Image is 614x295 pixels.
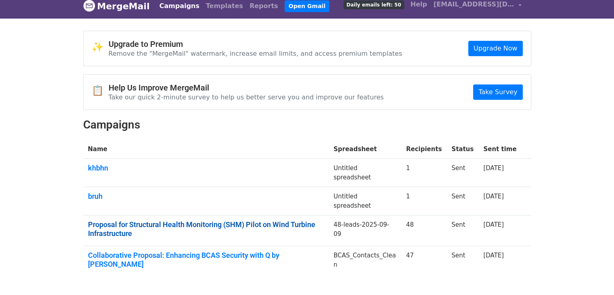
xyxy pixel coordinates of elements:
a: Collaborative Proposal: Enhancing BCAS Security with Q by [PERSON_NAME] [88,251,324,268]
td: Sent [446,215,478,246]
span: ✨ [92,41,109,53]
a: [DATE] [483,252,504,259]
p: Remove the "MergeMail" watermark, increase email limits, and access premium templates [109,49,402,58]
iframe: Chat Widget [574,256,614,295]
th: Recipients [401,140,447,159]
td: Sent [446,246,478,277]
a: bruh [88,192,324,201]
td: 1 [401,187,447,215]
td: Untitled spreadsheet [329,187,401,215]
h4: Help Us Improve MergeMail [109,83,384,93]
td: Sent [446,187,478,215]
td: Untitled spreadsheet [329,159,401,187]
p: Take our quick 2-minute survey to help us better serve you and improve our features [109,93,384,101]
td: Sent [446,159,478,187]
a: Proposal for Structural Health Monitoring (SHM) Pilot on Wind Turbine Infrastructure [88,220,324,238]
td: 48 [401,215,447,246]
th: Name [83,140,329,159]
a: khbhn [88,164,324,173]
h2: Campaigns [83,118,531,132]
span: Daily emails left: 50 [344,0,404,9]
td: 47 [401,246,447,277]
td: BCAS_Contacts_Clean [329,246,401,277]
span: 📋 [92,85,109,97]
a: Open Gmail [285,0,329,12]
td: 1 [401,159,447,187]
th: Spreadsheet [329,140,401,159]
th: Status [446,140,478,159]
h4: Upgrade to Premium [109,39,402,49]
td: 48-leads-2025-09-09 [329,215,401,246]
a: [DATE] [483,221,504,228]
th: Sent time [478,140,521,159]
a: Take Survey [473,84,522,100]
a: [DATE] [483,164,504,172]
a: Upgrade Now [468,41,522,56]
a: [DATE] [483,193,504,200]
